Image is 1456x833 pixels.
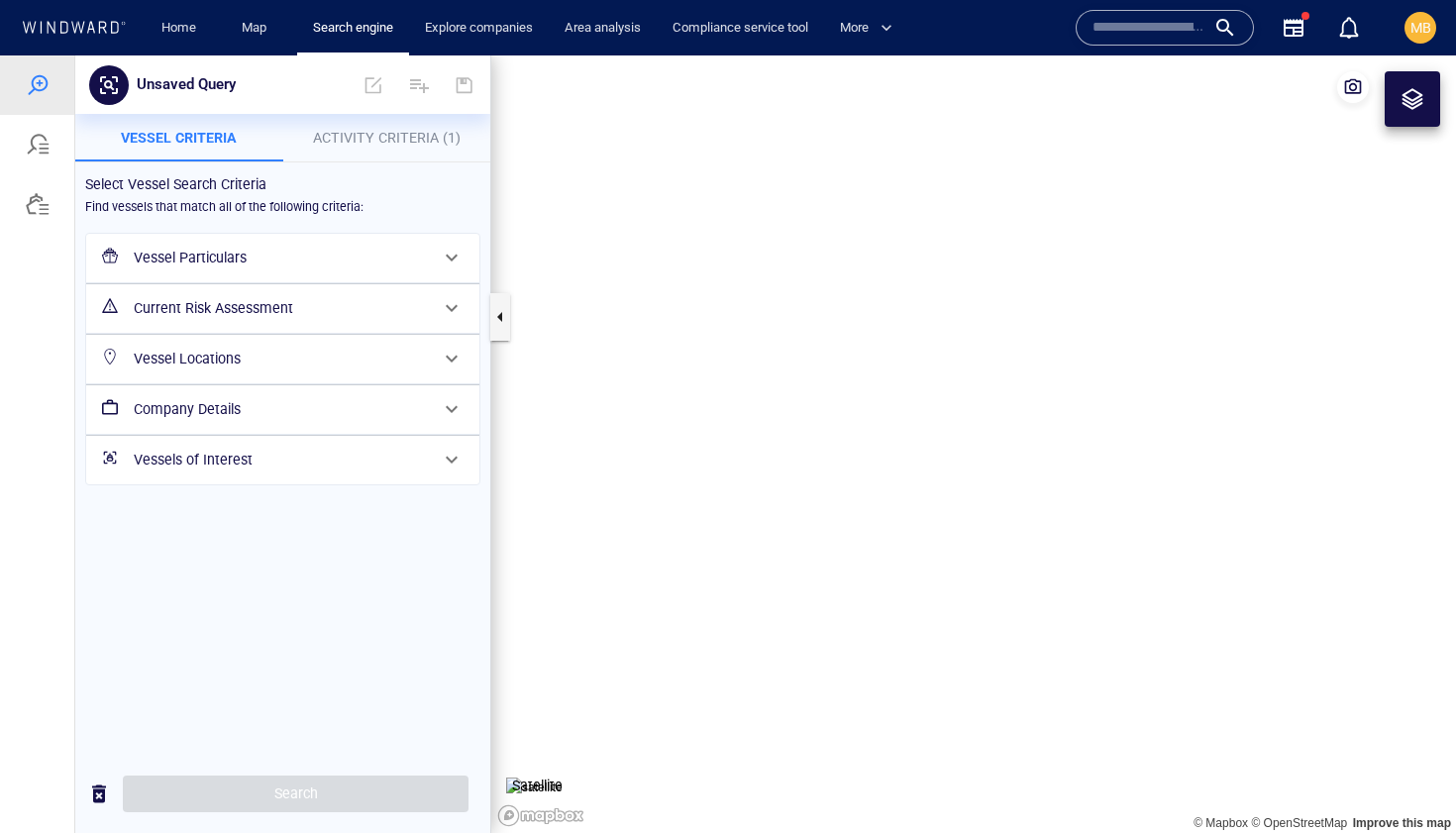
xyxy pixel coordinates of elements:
[506,722,563,742] img: satellite
[86,330,479,378] div: Company Details
[85,142,364,161] h6: Find vessels that match all of the following criteria:
[1337,16,1361,40] div: Notification center
[86,279,479,328] div: Vessel Locations
[154,11,204,46] a: Home
[313,74,461,90] span: Activity Criteria (1)
[417,11,541,46] a: Explore companies
[134,392,428,417] h6: Vessels of Interest
[86,178,479,227] div: Vessel Particulars
[134,241,428,265] h6: Current Risk Assessment
[121,74,237,90] span: Vessel criteria
[86,380,479,429] div: Vessels of Interest
[840,17,892,40] span: More
[1251,761,1347,775] a: OpenStreetMap
[86,229,479,277] div: Current Risk Assessment
[1410,20,1431,36] span: MB
[147,11,210,46] button: Home
[557,11,649,46] a: Area analysis
[1353,761,1451,775] a: Map feedback
[497,749,584,772] a: Mapbox logo
[226,11,289,46] button: Map
[1372,744,1441,818] iframe: Chat
[832,11,909,46] button: More
[665,11,816,46] a: Compliance service tool
[134,342,428,366] h6: Company Details
[234,11,281,46] a: Map
[134,291,428,316] h6: Vessel Locations
[85,117,480,142] h6: Select Vessel Search Criteria
[129,11,244,49] button: Unsaved Query
[305,11,401,46] a: Search engine
[134,190,428,215] h6: Vessel Particulars
[137,17,236,43] p: Unsaved Query
[1194,761,1248,775] a: Mapbox
[512,718,563,742] p: Satellite
[1401,8,1440,48] button: MB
